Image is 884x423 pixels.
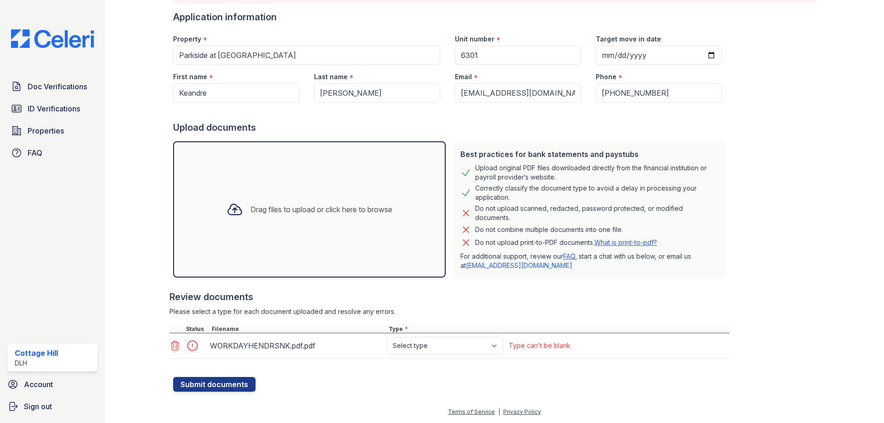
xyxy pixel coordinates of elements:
label: First name [173,72,207,81]
div: Best practices for bank statements and paystubs [460,149,718,160]
a: What is print-to-pdf? [594,238,657,246]
span: Account [24,379,53,390]
label: Target move in date [596,35,661,44]
a: ID Verifications [7,99,98,118]
label: Last name [314,72,348,81]
div: | [498,408,500,415]
div: WORKDAYHENDRSNK.pdf.pdf [210,338,383,353]
div: DLH [15,359,58,368]
div: Review documents [169,290,729,303]
div: Filename [210,325,387,333]
div: Cottage Hill [15,348,58,359]
div: Please select a type for each document uploaded and resolve any errors. [169,307,729,316]
p: For additional support, review our , start a chat with us below, or email us at [460,252,718,270]
div: Do not combine multiple documents into one file. [475,224,623,235]
div: Drag files to upload or click here to browse [250,204,392,215]
button: Submit documents [173,377,256,392]
a: Account [4,375,101,394]
div: Do not upload scanned, redacted, password protected, or modified documents. [475,204,718,222]
div: Status [184,325,210,333]
span: ID Verifications [28,103,80,114]
a: [EMAIL_ADDRESS][DOMAIN_NAME] [466,261,572,269]
span: Doc Verifications [28,81,87,92]
div: Type can't be blank [509,341,570,350]
div: Upload original PDF files downloaded directly from the financial institution or payroll provider’... [475,163,718,182]
div: Application information [173,11,729,23]
label: Phone [596,72,616,81]
span: FAQ [28,147,42,158]
label: Email [455,72,472,81]
label: Unit number [455,35,494,44]
div: Type [387,325,729,333]
a: Terms of Service [448,408,495,415]
a: Sign out [4,397,101,416]
a: Privacy Policy [503,408,541,415]
span: Properties [28,125,64,136]
span: Sign out [24,401,52,412]
label: Property [173,35,201,44]
a: FAQ [563,252,575,260]
p: Do not upload print-to-PDF documents. [475,238,657,247]
div: Upload documents [173,121,729,134]
a: FAQ [7,144,98,162]
img: CE_Logo_Blue-a8612792a0a2168367f1c8372b55b34899dd931a85d93a1a3d3e32e68fde9ad4.png [4,29,101,48]
a: Properties [7,122,98,140]
div: Correctly classify the document type to avoid a delay in processing your application. [475,184,718,202]
a: Doc Verifications [7,77,98,96]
